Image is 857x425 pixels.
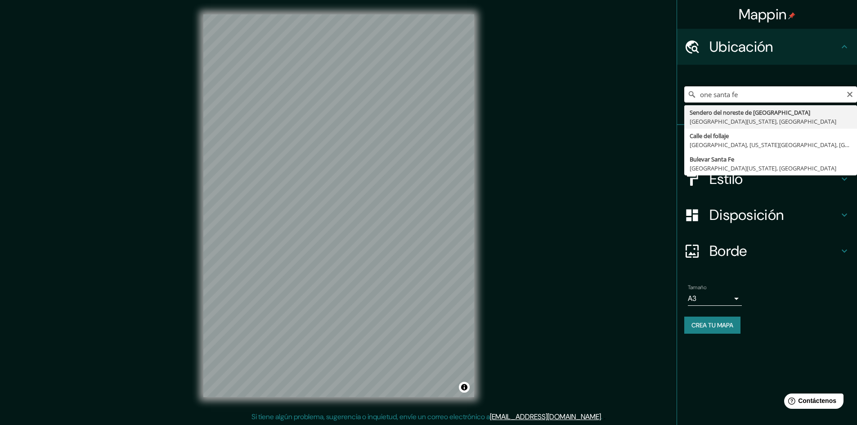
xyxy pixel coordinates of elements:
canvas: Mapa [203,14,474,397]
font: A3 [688,294,696,303]
img: pin-icon.png [788,12,795,19]
font: Mappin [739,5,787,24]
font: Estilo [709,170,743,188]
font: . [601,412,602,421]
font: Ubicación [709,37,773,56]
font: Tamaño [688,284,706,291]
font: . [602,412,604,421]
button: Crea tu mapa [684,317,740,334]
a: [EMAIL_ADDRESS][DOMAIN_NAME] [490,412,601,421]
font: [GEOGRAPHIC_DATA][US_STATE], [GEOGRAPHIC_DATA] [690,164,836,172]
font: Si tiene algún problema, sugerencia o inquietud, envíe un correo electrónico a [251,412,490,421]
div: Ubicación [677,29,857,65]
div: Disposición [677,197,857,233]
div: Patas [677,125,857,161]
font: Calle del follaje [690,132,729,140]
div: Borde [677,233,857,269]
button: Activar o desactivar atribución [459,382,470,393]
div: A3 [688,291,742,306]
input: Elige tu ciudad o zona [684,86,857,103]
button: Claro [846,89,853,98]
font: Borde [709,242,747,260]
iframe: Lanzador de widgets de ayuda [777,390,847,415]
font: . [604,412,606,421]
font: Crea tu mapa [691,321,733,329]
div: Estilo [677,161,857,197]
font: Sendero del noreste de [GEOGRAPHIC_DATA] [690,108,810,116]
font: Bulevar Santa Fe [690,155,734,163]
font: Disposición [709,206,784,224]
font: [GEOGRAPHIC_DATA][US_STATE], [GEOGRAPHIC_DATA] [690,117,836,125]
